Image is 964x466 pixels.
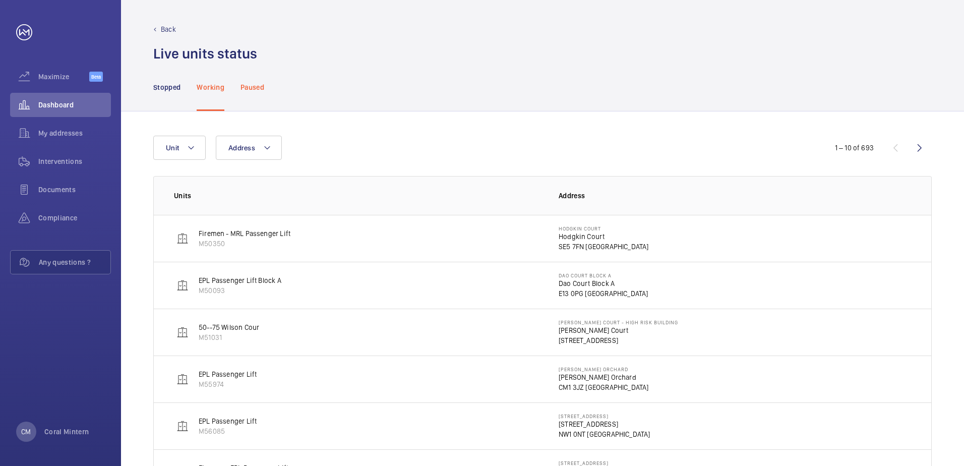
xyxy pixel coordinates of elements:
[559,429,650,439] p: NW1 0NT [GEOGRAPHIC_DATA]
[559,366,649,372] p: [PERSON_NAME] Orchard
[199,416,257,426] p: EPL Passenger Lift
[559,413,650,419] p: [STREET_ADDRESS]
[559,225,649,231] p: Hodgkin Court
[176,420,189,432] img: elevator.svg
[38,185,111,195] span: Documents
[197,82,224,92] p: Working
[559,335,678,345] p: [STREET_ADDRESS]
[199,332,259,342] p: M51031
[559,272,648,278] p: Dao Court Block A
[835,143,874,153] div: 1 – 10 of 693
[174,191,543,201] p: Units
[161,24,176,34] p: Back
[153,44,257,63] h1: Live units status
[39,257,110,267] span: Any questions ?
[559,419,650,429] p: [STREET_ADDRESS]
[38,213,111,223] span: Compliance
[228,144,255,152] span: Address
[240,82,264,92] p: Paused
[559,288,648,299] p: E13 0PG [GEOGRAPHIC_DATA]
[199,369,257,379] p: EPL Passenger Lift
[559,191,911,201] p: Address
[559,460,642,466] p: [STREET_ADDRESS]
[559,382,649,392] p: CM1 3JZ [GEOGRAPHIC_DATA]
[166,144,179,152] span: Unit
[216,136,282,160] button: Address
[199,379,257,389] p: M55974
[176,279,189,292] img: elevator.svg
[38,156,111,166] span: Interventions
[199,239,290,249] p: M50350
[199,228,290,239] p: Firemen - MRL Passenger Lift
[176,373,189,385] img: elevator.svg
[559,231,649,242] p: Hodgkin Court
[559,372,649,382] p: [PERSON_NAME] Orchard
[559,278,648,288] p: Dao Court Block A
[199,285,281,296] p: M50093
[38,128,111,138] span: My addresses
[199,275,281,285] p: EPL Passenger Lift Block A
[21,427,31,437] p: CM
[559,319,678,325] p: [PERSON_NAME] Court - High Risk Building
[153,82,180,92] p: Stopped
[38,100,111,110] span: Dashboard
[38,72,89,82] span: Maximize
[199,426,257,436] p: M56085
[176,326,189,338] img: elevator.svg
[44,427,89,437] p: Coral Mintern
[89,72,103,82] span: Beta
[153,136,206,160] button: Unit
[559,325,678,335] p: [PERSON_NAME] Court
[176,232,189,245] img: elevator.svg
[199,322,259,332] p: 50--75 Wilson Cour
[559,242,649,252] p: SE5 7FN [GEOGRAPHIC_DATA]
